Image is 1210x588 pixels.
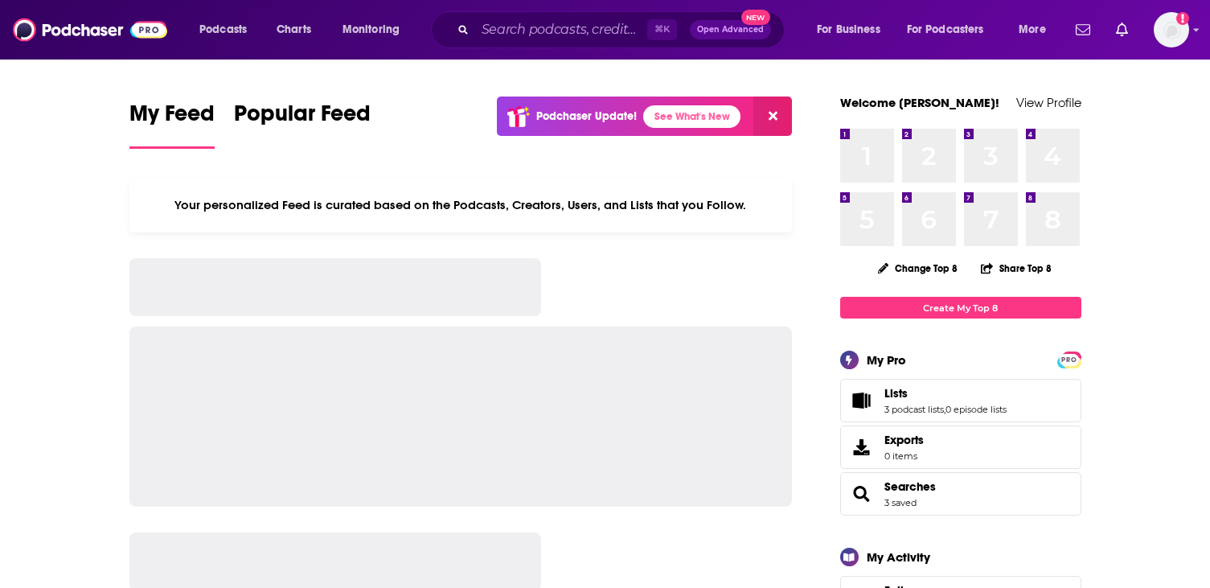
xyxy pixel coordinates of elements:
[884,450,924,462] span: 0 items
[1176,12,1189,25] svg: Add a profile image
[129,100,215,149] a: My Feed
[817,19,880,41] span: For Business
[884,479,936,494] a: Searches
[741,10,770,25] span: New
[234,100,371,149] a: Popular Feed
[277,19,311,41] span: Charts
[1060,353,1079,365] a: PRO
[342,19,400,41] span: Monitoring
[188,17,268,43] button: open menu
[1154,12,1189,47] img: User Profile
[1069,16,1097,43] a: Show notifications dropdown
[475,17,647,43] input: Search podcasts, credits, & more...
[1019,19,1046,41] span: More
[868,258,968,278] button: Change Top 8
[907,19,984,41] span: For Podcasters
[840,297,1081,319] a: Create My Top 8
[884,497,917,508] a: 3 saved
[199,19,247,41] span: Podcasts
[846,389,878,412] a: Lists
[846,483,878,505] a: Searches
[806,17,900,43] button: open menu
[884,386,1007,401] a: Lists
[234,100,371,137] span: Popular Feed
[1154,12,1189,47] button: Show profile menu
[13,14,167,45] img: Podchaser - Follow, Share and Rate Podcasts
[266,17,321,43] a: Charts
[129,100,215,137] span: My Feed
[980,253,1052,284] button: Share Top 8
[846,436,878,458] span: Exports
[129,178,793,232] div: Your personalized Feed is curated based on the Podcasts, Creators, Users, and Lists that you Follow.
[1007,17,1066,43] button: open menu
[867,549,930,565] div: My Activity
[643,105,740,128] a: See What's New
[884,433,924,447] span: Exports
[867,352,906,368] div: My Pro
[840,379,1081,422] span: Lists
[1110,16,1134,43] a: Show notifications dropdown
[1016,95,1081,110] a: View Profile
[840,426,1081,469] a: Exports
[647,19,677,40] span: ⌘ K
[536,109,637,123] p: Podchaser Update!
[331,17,420,43] button: open menu
[945,404,1007,415] a: 0 episode lists
[1154,12,1189,47] span: Logged in as adrian.villarreal
[690,20,771,39] button: Open AdvancedNew
[944,404,945,415] span: ,
[697,26,764,34] span: Open Advanced
[884,404,944,415] a: 3 podcast lists
[1060,354,1079,366] span: PRO
[840,95,999,110] a: Welcome [PERSON_NAME]!
[840,472,1081,516] span: Searches
[884,386,908,401] span: Lists
[446,11,800,48] div: Search podcasts, credits, & more...
[896,17,1007,43] button: open menu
